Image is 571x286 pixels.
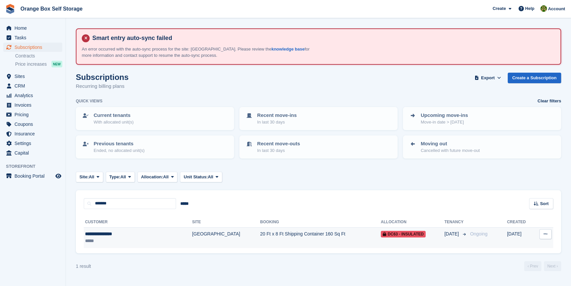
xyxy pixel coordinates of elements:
button: Type: All [106,172,135,183]
a: menu [3,33,62,42]
a: menu [3,129,62,138]
a: menu [3,171,62,181]
span: Tasks [15,33,54,42]
span: Create [493,5,506,12]
span: [DATE] [444,231,460,237]
p: In last 30 days [257,119,297,125]
a: Moving out Cancelled with future move-out [404,136,560,158]
h6: Quick views [76,98,103,104]
th: Booking [260,217,381,228]
a: menu [3,91,62,100]
span: Sort [540,200,549,207]
a: menu [3,81,62,90]
p: Recent move-outs [257,140,300,148]
p: In last 30 days [257,147,300,154]
span: Sites [15,72,54,81]
a: Upcoming move-ins Move-in date > [DATE] [404,108,560,129]
a: Previous [524,261,541,271]
span: All [208,174,213,180]
a: menu [3,100,62,110]
span: Coupons [15,120,54,129]
p: With allocated unit(s) [94,119,134,125]
span: Allocation: [141,174,163,180]
a: Contracts [15,53,62,59]
span: Invoices [15,100,54,110]
span: Subscriptions [15,43,54,52]
td: [GEOGRAPHIC_DATA] [192,227,260,248]
th: Customer [84,217,192,228]
a: menu [3,72,62,81]
th: Created [507,217,534,228]
span: All [120,174,126,180]
td: [DATE] [507,227,534,248]
p: Ended, no allocated unit(s) [94,147,145,154]
a: menu [3,110,62,119]
span: All [89,174,94,180]
a: Next [544,261,561,271]
span: Price increases [15,61,47,67]
div: 1 result [76,263,91,270]
img: stora-icon-8386f47178a22dfd0bd8f6a31ec36ba5ce8667c1dd55bd0f319d3a0aa187defe.svg [5,4,15,14]
a: Create a Subscription [508,73,561,84]
a: menu [3,139,62,148]
a: menu [3,120,62,129]
th: Site [192,217,260,228]
p: Recurring billing plans [76,83,129,90]
a: Current tenants With allocated unit(s) [76,108,233,129]
span: Help [525,5,534,12]
a: Preview store [54,172,62,180]
div: NEW [51,61,62,67]
p: Upcoming move-ins [421,112,468,119]
th: Allocation [381,217,444,228]
h4: Smart entry auto-sync failed [90,34,555,42]
p: Previous tenants [94,140,145,148]
a: menu [3,43,62,52]
p: Current tenants [94,112,134,119]
button: Site: All [76,172,103,183]
a: Clear filters [537,98,561,104]
p: Cancelled with future move-out [421,147,480,154]
span: Analytics [15,91,54,100]
span: Ongoing [470,231,488,236]
th: Tenancy [444,217,467,228]
a: Previous tenants Ended, no allocated unit(s) [76,136,233,158]
span: Booking Portal [15,171,54,181]
span: Export [481,75,495,81]
p: Moving out [421,140,480,148]
span: Type: [109,174,121,180]
a: Recent move-ins In last 30 days [240,108,397,129]
span: All [163,174,169,180]
span: Unit Status: [184,174,208,180]
span: Account [548,6,565,12]
p: An error occurred with the auto-sync process for the site: [GEOGRAPHIC_DATA]. Please review the f... [82,46,313,59]
span: DC63 - INSULATED [381,231,426,237]
td: 20 Ft x 8 Ft Shipping Container 160 Sq Ft [260,227,381,248]
a: menu [3,23,62,33]
h1: Subscriptions [76,73,129,82]
span: Pricing [15,110,54,119]
button: Export [473,73,502,84]
a: Price increases NEW [15,60,62,68]
img: Sarah [540,5,547,12]
span: Insurance [15,129,54,138]
a: menu [3,148,62,158]
span: CRM [15,81,54,90]
a: knowledge base [271,47,304,52]
p: Recent move-ins [257,112,297,119]
span: Settings [15,139,54,148]
span: Storefront [6,163,66,170]
span: Site: [79,174,89,180]
nav: Page [523,261,562,271]
span: Home [15,23,54,33]
button: Unit Status: All [180,172,222,183]
a: Recent move-outs In last 30 days [240,136,397,158]
p: Move-in date > [DATE] [421,119,468,125]
a: Orange Box Self Storage [18,3,85,14]
span: Capital [15,148,54,158]
button: Allocation: All [137,172,178,183]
